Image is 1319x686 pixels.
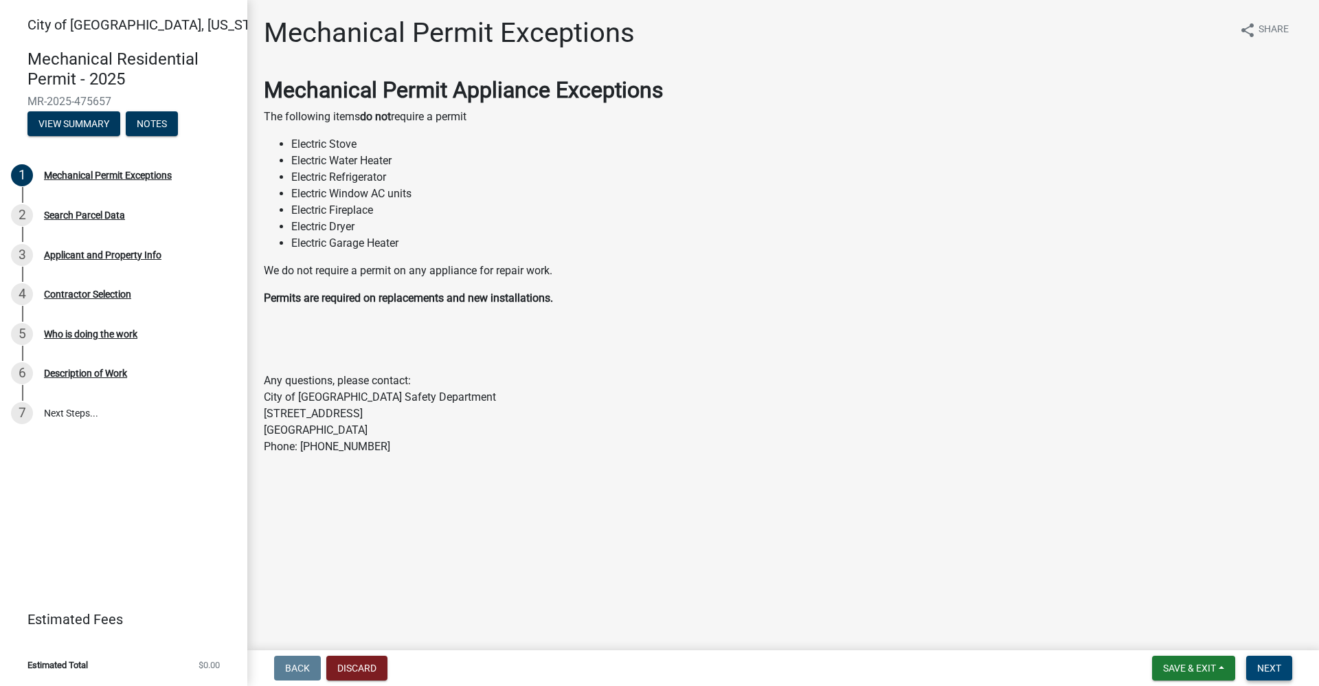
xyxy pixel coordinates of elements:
wm-modal-confirm: Summary [27,119,120,130]
span: City of [GEOGRAPHIC_DATA], [US_STATE] [27,16,278,33]
div: Mechanical Permit Exceptions [44,170,172,180]
p: The following items require a permit [264,109,1303,125]
strong: Appliance Exceptions [453,77,664,103]
div: 1 [11,164,33,186]
button: Discard [326,656,387,681]
li: Electric Refrigerator [291,169,1303,186]
li: Electric Stove [291,136,1303,153]
span: Share [1259,22,1289,38]
div: Description of Work [44,368,127,378]
div: Contractor Selection [44,289,131,299]
div: 3 [11,244,33,266]
li: Electric Window AC units [291,186,1303,202]
button: Notes [126,111,178,136]
div: 4 [11,283,33,305]
div: Who is doing the work [44,329,137,339]
i: share [1239,22,1256,38]
button: shareShare [1228,16,1300,43]
button: Back [274,656,321,681]
strong: Mechanical Permit [264,77,447,103]
button: Save & Exit [1152,656,1235,681]
span: Next [1257,663,1281,674]
span: MR-2025-475657 [27,95,220,108]
div: 5 [11,323,33,345]
li: Electric Dryer [291,219,1303,235]
span: Estimated Total [27,661,88,670]
h1: Mechanical Permit Exceptions [264,16,635,49]
span: $0.00 [199,661,220,670]
p: Any questions, please contact: City of [GEOGRAPHIC_DATA] Safety Department [STREET_ADDRESS] [GEOG... [264,373,1303,455]
div: 2 [11,204,33,226]
strong: do not [360,110,391,123]
button: Next [1246,656,1292,681]
p: We do not require a permit on any appliance for repair work. [264,263,1303,279]
li: Electric Garage Heater [291,235,1303,252]
li: Electric Fireplace [291,202,1303,219]
li: Electric Water Heater [291,153,1303,169]
div: 7 [11,402,33,424]
div: Applicant and Property Info [44,250,161,260]
strong: Permits are required on replacements and new installations. [264,291,553,305]
wm-modal-confirm: Notes [126,119,178,130]
a: Estimated Fees [11,606,225,633]
span: Back [285,663,310,674]
span: Save & Exit [1163,663,1216,674]
button: View Summary [27,111,120,136]
div: 6 [11,362,33,384]
h4: Mechanical Residential Permit - 2025 [27,49,236,89]
div: Search Parcel Data [44,210,125,220]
